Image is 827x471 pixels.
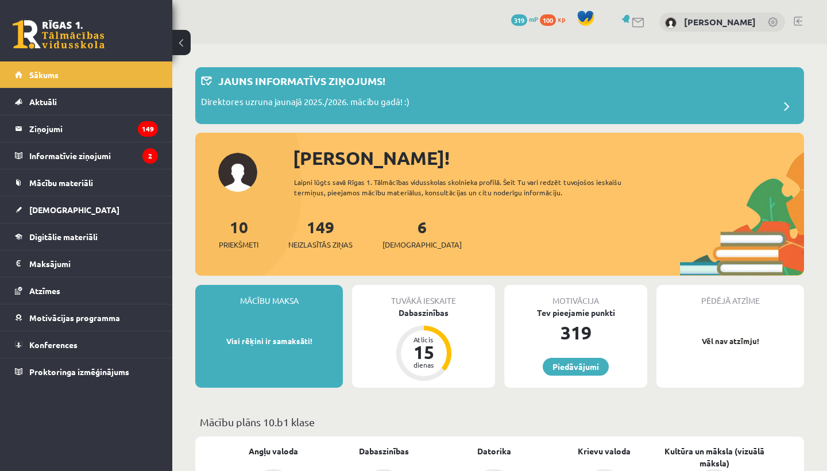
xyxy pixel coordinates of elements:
span: Atzīmes [29,285,60,296]
a: Informatīvie ziņojumi2 [15,142,158,169]
a: [DEMOGRAPHIC_DATA] [15,196,158,223]
div: Mācību maksa [195,285,343,307]
a: Datorika [477,445,511,457]
div: dienas [407,361,441,368]
a: Motivācijas programma [15,304,158,331]
span: xp [558,14,565,24]
div: Motivācija [504,285,647,307]
span: Aktuāli [29,96,57,107]
div: [PERSON_NAME]! [293,144,804,172]
span: Proktoringa izmēģinājums [29,366,129,377]
a: Proktoringa izmēģinājums [15,358,158,385]
div: Dabaszinības [352,307,495,319]
div: Tuvākā ieskaite [352,285,495,307]
span: Konferences [29,339,78,350]
a: Aktuāli [15,88,158,115]
span: Motivācijas programma [29,312,120,323]
a: Digitālie materiāli [15,223,158,250]
a: Krievu valoda [578,445,631,457]
div: 15 [407,343,441,361]
i: 2 [142,148,158,164]
span: [DEMOGRAPHIC_DATA] [382,239,462,250]
span: Priekšmeti [219,239,258,250]
a: [PERSON_NAME] [684,16,756,28]
div: Laipni lūgts savā Rīgas 1. Tālmācības vidusskolas skolnieka profilā. Šeit Tu vari redzēt tuvojošo... [294,177,659,198]
div: Pēdējā atzīme [656,285,804,307]
span: Mācību materiāli [29,177,93,188]
p: Visi rēķini ir samaksāti! [201,335,337,347]
span: 100 [540,14,556,26]
a: Ziņojumi149 [15,115,158,142]
legend: Ziņojumi [29,115,158,142]
a: Maksājumi [15,250,158,277]
span: Digitālie materiāli [29,231,98,242]
div: Atlicis [407,336,441,343]
span: Sākums [29,70,59,80]
a: Rīgas 1. Tālmācības vidusskola [13,20,105,49]
a: Sākums [15,61,158,88]
legend: Maksājumi [29,250,158,277]
a: 100 xp [540,14,571,24]
span: 319 [511,14,527,26]
a: Konferences [15,331,158,358]
a: Angļu valoda [249,445,298,457]
span: [DEMOGRAPHIC_DATA] [29,204,119,215]
a: 6[DEMOGRAPHIC_DATA] [382,217,462,250]
a: Jauns informatīvs ziņojums! Direktores uzruna jaunajā 2025./2026. mācību gadā! :) [201,73,798,118]
img: Laura Eglīte [665,17,677,29]
a: Kultūra un māksla (vizuālā māksla) [659,445,770,469]
a: 149Neizlasītās ziņas [288,217,353,250]
i: 149 [138,121,158,137]
p: Jauns informatīvs ziņojums! [218,73,385,88]
a: Dabaszinības Atlicis 15 dienas [352,307,495,383]
a: Piedāvājumi [543,358,609,376]
p: Mācību plāns 10.b1 klase [200,414,799,430]
p: Vēl nav atzīmju! [662,335,798,347]
span: Neizlasītās ziņas [288,239,353,250]
legend: Informatīvie ziņojumi [29,142,158,169]
a: 319 mP [511,14,538,24]
div: 319 [504,319,647,346]
span: mP [529,14,538,24]
div: Tev pieejamie punkti [504,307,647,319]
a: Mācību materiāli [15,169,158,196]
p: Direktores uzruna jaunajā 2025./2026. mācību gadā! :) [201,95,409,111]
a: Atzīmes [15,277,158,304]
a: 10Priekšmeti [219,217,258,250]
a: Dabaszinības [359,445,409,457]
